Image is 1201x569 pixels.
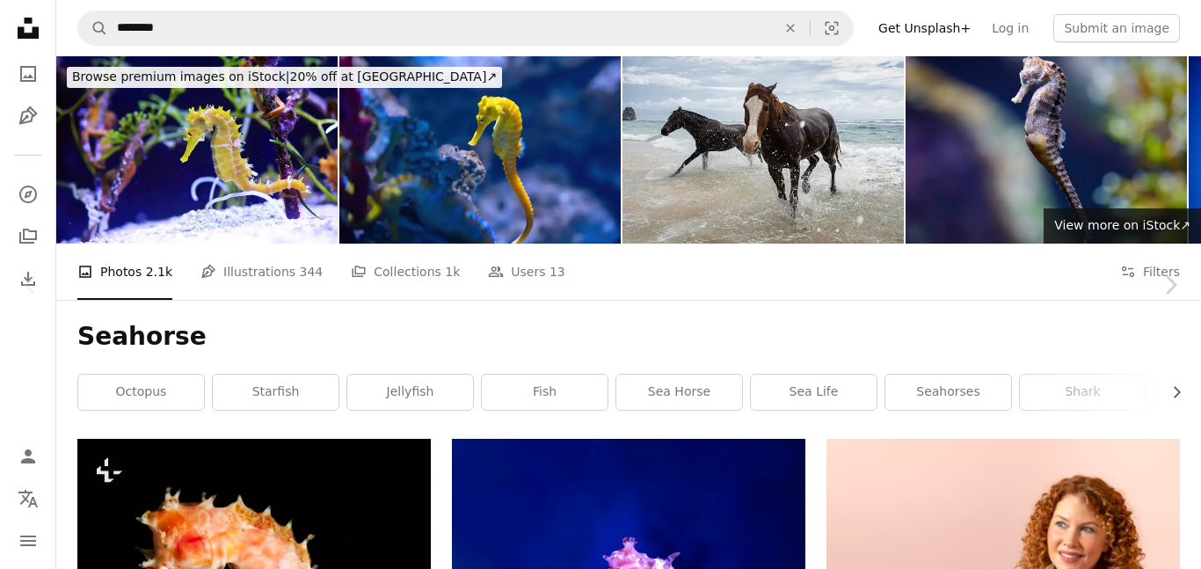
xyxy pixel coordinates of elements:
span: Browse premium images on iStock | [72,69,289,84]
span: 344 [300,262,324,281]
a: Browse premium images on iStock|20% off at [GEOGRAPHIC_DATA]↗ [56,56,513,98]
button: scroll list to the right [1161,375,1180,410]
a: Collections 1k [351,244,460,300]
button: Filters [1120,244,1180,300]
button: Search Unsplash [78,11,108,45]
a: Explore [11,177,46,212]
button: Visual search [811,11,853,45]
img: Sumba Island Beach Indonesia Wild Horses Running Back from Indian Ocean [622,56,904,244]
h1: Seahorse [77,321,1180,353]
img: Sea Horse [906,56,1187,244]
a: shark [1020,375,1146,410]
a: sea horse [616,375,742,410]
button: Language [11,481,46,516]
a: starfish [213,375,338,410]
span: 13 [550,262,565,281]
a: Log in [981,14,1039,42]
button: Menu [11,523,46,558]
a: sea life [751,375,877,410]
a: Illustrations 344 [200,244,323,300]
button: Clear [771,11,810,45]
img: Yellow Slender Seahorse (Hippocampus reidi) or Longsnout Seahorse [339,56,621,244]
a: Illustrations [11,98,46,134]
a: Users 13 [488,244,565,300]
span: 1k [445,262,460,281]
a: jellyfish [347,375,473,410]
a: octopus [78,375,204,410]
a: Log in / Sign up [11,439,46,474]
img: horse sea [56,56,338,244]
span: View more on iStock ↗ [1054,218,1190,232]
button: Submit an image [1053,14,1180,42]
span: 20% off at [GEOGRAPHIC_DATA] ↗ [72,69,497,84]
a: seahorses [885,375,1011,410]
a: Get Unsplash+ [868,14,981,42]
a: fish [482,375,608,410]
a: View more on iStock↗ [1044,208,1201,244]
a: Photos [11,56,46,91]
form: Find visuals sitewide [77,11,854,46]
a: Next [1139,201,1201,369]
